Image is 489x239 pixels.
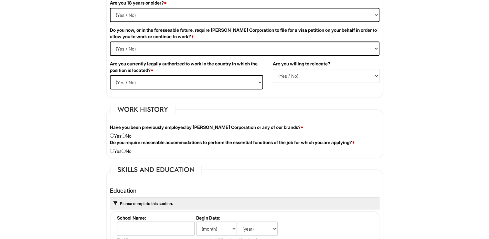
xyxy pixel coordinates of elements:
[110,188,379,194] h4: Education
[110,8,379,22] select: (Yes / No)
[110,124,303,131] label: Have you been previously employed by [PERSON_NAME] Corporation or any of our brands?
[273,69,379,83] select: (Yes / No)
[105,124,384,139] div: Yes No
[105,139,384,154] div: Yes No
[273,61,330,67] label: Are you willing to relocate?
[110,75,263,89] select: (Yes / No)
[110,139,355,146] label: Do you require reasonable accommodations to perform the essential functions of the job for which ...
[110,27,379,40] label: Do you now, or in the foreseeable future, require [PERSON_NAME] Corporation to file for a visa pe...
[117,215,194,221] label: School Name:
[196,215,286,221] label: Begin Date:
[110,41,379,56] select: (Yes / No)
[110,61,263,74] label: Are you currently legally authorized to work in the country in which the position is located?
[110,165,202,175] legend: Skills and Education
[119,201,173,206] a: Please complete this section.
[110,105,175,114] legend: Work History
